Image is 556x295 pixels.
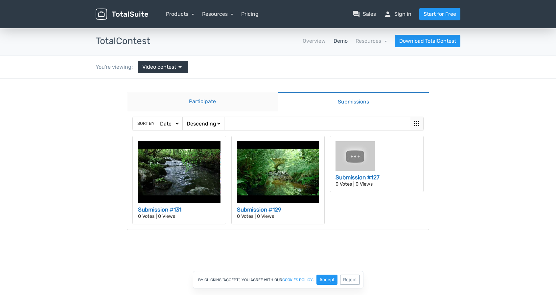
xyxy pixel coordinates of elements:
[166,11,194,17] a: Products
[237,135,319,140] p: 0 Votes | 0 Views
[231,57,325,146] a: Submission #129 0 Votes | 0 Views
[241,10,259,18] a: Pricing
[193,271,363,288] div: By clicking "Accept", you agree with our .
[127,13,278,33] a: Participate
[303,37,326,45] a: Overview
[138,127,220,135] h3: Submission #131
[334,37,348,45] a: Demo
[96,63,138,71] div: You're viewing:
[138,135,220,140] p: 0 Votes | 0 Views
[237,62,319,124] img: hqdefault.jpg
[384,10,392,18] span: person
[237,127,319,135] h3: Submission #129
[384,10,411,18] a: personSign in
[330,57,424,113] a: Submission #127 0 Votes | 0 Views
[282,278,313,282] a: cookies policy
[336,103,418,108] p: 0 Votes | 0 Views
[395,35,460,47] a: Download TotalContest
[336,95,418,103] h3: Submission #127
[202,11,234,17] a: Resources
[132,57,226,146] a: Submission #131 0 Votes | 0 Views
[340,275,360,285] button: Reject
[356,38,387,44] a: Resources
[138,61,188,73] a: Video contest arrow_drop_down
[352,10,376,18] a: question_answerSales
[278,13,429,33] a: Submissions
[138,62,220,124] img: hqdefault.jpg
[352,10,360,18] span: question_answer
[96,9,148,20] img: TotalSuite for WordPress
[176,63,184,71] span: arrow_drop_down
[316,275,337,285] button: Accept
[419,8,460,20] a: Start for Free
[336,62,375,92] img: hqdefault.jpg
[96,36,150,46] h3: TotalContest
[142,63,176,71] span: Video contest
[137,41,154,48] span: Sort by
